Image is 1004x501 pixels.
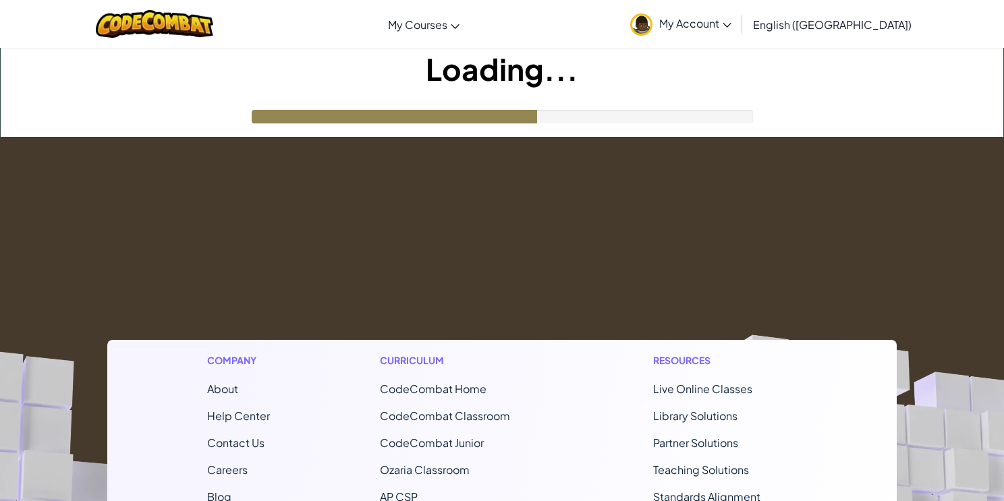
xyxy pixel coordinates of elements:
[380,463,470,477] a: Ozaria Classroom
[96,10,214,38] img: CodeCombat logo
[623,3,738,45] a: My Account
[388,18,447,32] span: My Courses
[207,353,270,367] h1: Company
[659,16,731,30] span: My Account
[380,353,543,367] h1: Curriculum
[380,382,486,396] span: CodeCombat Home
[207,382,238,396] a: About
[653,436,738,450] a: Partner Solutions
[653,409,737,423] a: Library Solutions
[746,6,918,42] a: English ([GEOGRAPHIC_DATA])
[653,382,752,396] a: Live Online Classes
[380,409,510,423] a: CodeCombat Classroom
[381,6,466,42] a: My Courses
[207,463,248,477] a: Careers
[653,463,749,477] a: Teaching Solutions
[753,18,912,32] span: English ([GEOGRAPHIC_DATA])
[653,353,797,367] h1: Resources
[207,409,270,423] a: Help Center
[1,48,1003,90] h1: Loading...
[630,13,652,36] img: avatar
[207,436,264,450] span: Contact Us
[380,436,484,450] a: CodeCombat Junior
